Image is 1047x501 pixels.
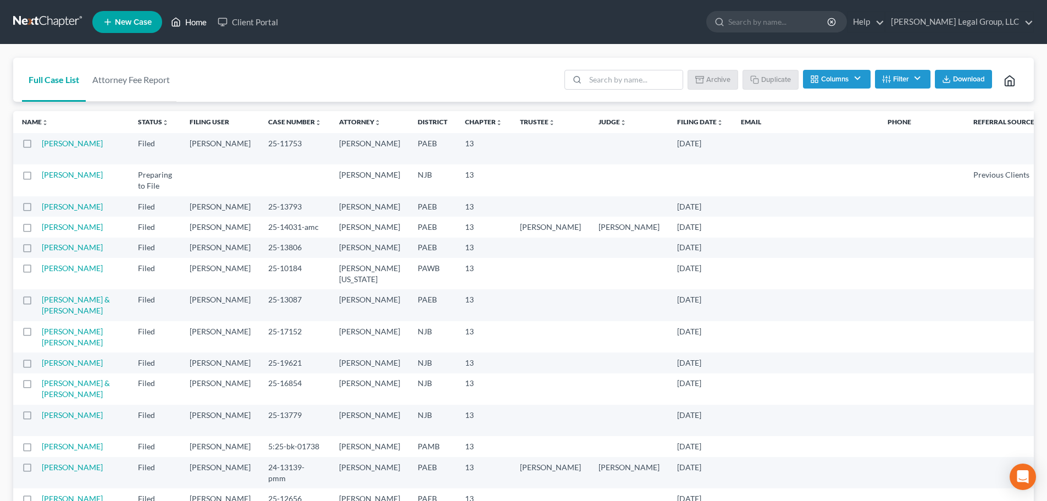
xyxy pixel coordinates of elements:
[456,196,511,217] td: 13
[115,18,152,26] span: New Case
[129,164,181,196] td: Preparing to File
[330,436,409,456] td: [PERSON_NAME]
[511,217,590,237] td: [PERSON_NAME]
[42,243,103,252] a: [PERSON_NAME]
[456,133,511,164] td: 13
[259,353,330,373] td: 25-19621
[585,70,683,89] input: Search by name...
[456,238,511,258] td: 13
[677,118,723,126] a: Filing Dateunfold_more
[409,133,456,164] td: PAEB
[42,442,103,451] a: [PERSON_NAME]
[330,217,409,237] td: [PERSON_NAME]
[42,202,103,211] a: [PERSON_NAME]
[953,75,985,84] span: Download
[549,119,555,126] i: unfold_more
[42,263,103,273] a: [PERSON_NAME]
[728,12,829,32] input: Search by name...
[129,196,181,217] td: Filed
[129,238,181,258] td: Filed
[129,353,181,373] td: Filed
[162,119,169,126] i: unfold_more
[330,258,409,289] td: [PERSON_NAME][US_STATE]
[668,133,732,164] td: [DATE]
[330,196,409,217] td: [PERSON_NAME]
[259,238,330,258] td: 25-13806
[42,463,103,472] a: [PERSON_NAME]
[973,118,1041,126] a: Referral Source
[409,353,456,373] td: NJB
[42,327,103,347] a: [PERSON_NAME] [PERSON_NAME]
[409,457,456,488] td: PAEB
[129,405,181,436] td: Filed
[181,436,259,456] td: [PERSON_NAME]
[42,378,110,399] a: [PERSON_NAME] & [PERSON_NAME]
[409,258,456,289] td: PAWB
[259,373,330,405] td: 25-16854
[456,217,511,237] td: 13
[590,457,668,488] td: [PERSON_NAME]
[165,12,212,32] a: Home
[42,410,103,420] a: [PERSON_NAME]
[668,321,732,353] td: [DATE]
[879,111,965,133] th: Phone
[212,12,284,32] a: Client Portal
[181,238,259,258] td: [PERSON_NAME]
[129,217,181,237] td: Filed
[315,119,322,126] i: unfold_more
[668,373,732,405] td: [DATE]
[330,353,409,373] td: [PERSON_NAME]
[668,353,732,373] td: [DATE]
[732,111,879,133] th: Email
[22,118,48,126] a: Nameunfold_more
[885,12,1033,32] a: [PERSON_NAME] Legal Group, LLC
[668,289,732,321] td: [DATE]
[181,133,259,164] td: [PERSON_NAME]
[374,119,381,126] i: unfold_more
[875,70,930,89] button: Filter
[330,457,409,488] td: [PERSON_NAME]
[409,405,456,436] td: NJB
[181,353,259,373] td: [PERSON_NAME]
[129,436,181,456] td: Filed
[330,164,409,196] td: [PERSON_NAME]
[181,457,259,488] td: [PERSON_NAME]
[22,58,86,102] a: Full Case List
[668,217,732,237] td: [DATE]
[456,457,511,488] td: 13
[668,405,732,436] td: [DATE]
[330,238,409,258] td: [PERSON_NAME]
[129,321,181,353] td: Filed
[409,289,456,321] td: PAEB
[339,118,381,126] a: Attorneyunfold_more
[456,289,511,321] td: 13
[129,258,181,289] td: Filed
[330,373,409,405] td: [PERSON_NAME]
[138,118,169,126] a: Statusunfold_more
[456,353,511,373] td: 13
[259,258,330,289] td: 25-10184
[456,164,511,196] td: 13
[330,321,409,353] td: [PERSON_NAME]
[599,118,627,126] a: Judgeunfold_more
[409,321,456,353] td: NJB
[456,373,511,405] td: 13
[409,373,456,405] td: NJB
[42,139,103,148] a: [PERSON_NAME]
[181,321,259,353] td: [PERSON_NAME]
[803,70,870,89] button: Columns
[409,217,456,237] td: PAEB
[409,111,456,133] th: District
[496,119,502,126] i: unfold_more
[409,238,456,258] td: PAEB
[511,457,590,488] td: [PERSON_NAME]
[935,70,992,89] button: Download
[668,436,732,456] td: [DATE]
[268,118,322,126] a: Case Numberunfold_more
[409,164,456,196] td: NJB
[668,196,732,217] td: [DATE]
[668,457,732,488] td: [DATE]
[181,217,259,237] td: [PERSON_NAME]
[259,133,330,164] td: 25-11753
[181,111,259,133] th: Filing User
